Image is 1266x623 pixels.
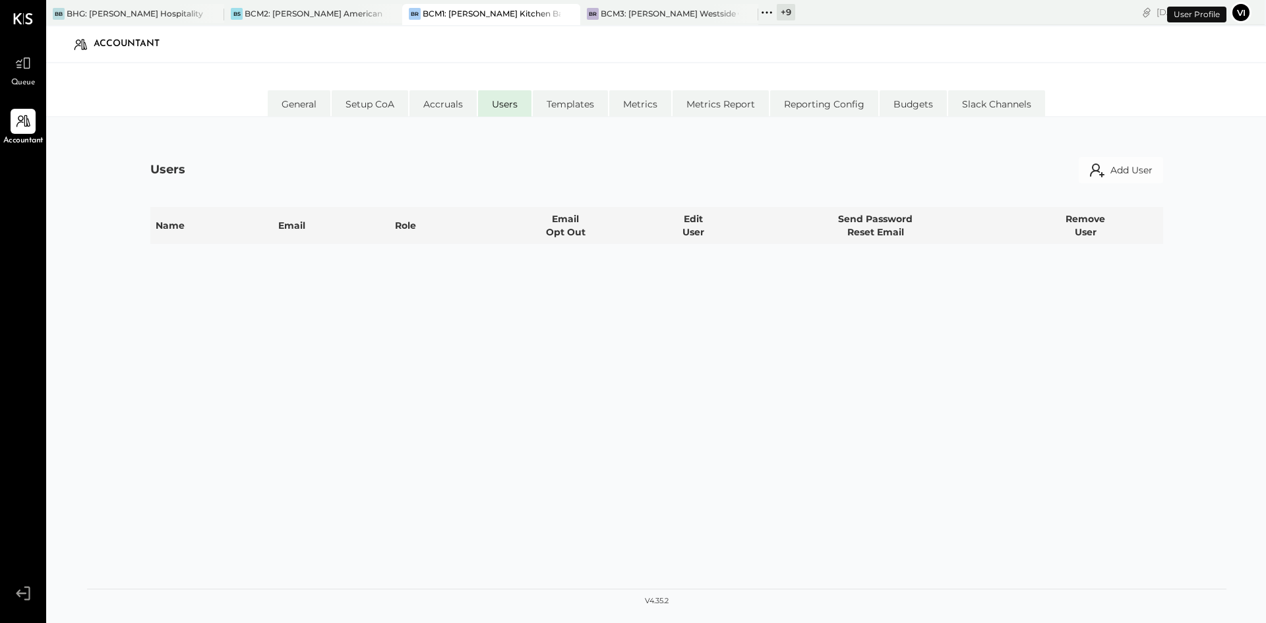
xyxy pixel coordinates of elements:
[644,207,744,244] th: Edit User
[423,8,560,19] div: BCM1: [PERSON_NAME] Kitchen Bar Market
[231,8,243,20] div: BS
[1008,207,1163,244] th: Remove User
[53,8,65,20] div: BB
[478,90,531,117] li: Users
[1,109,45,147] a: Accountant
[409,90,477,117] li: Accruals
[744,207,1008,244] th: Send Password Reset Email
[1,51,45,89] a: Queue
[601,8,738,19] div: BCM3: [PERSON_NAME] Westside Grill
[268,90,330,117] li: General
[390,207,488,244] th: Role
[94,34,173,55] div: Accountant
[488,207,644,244] th: Email Opt Out
[673,90,769,117] li: Metrics Report
[3,135,44,147] span: Accountant
[948,90,1045,117] li: Slack Channels
[1079,157,1163,183] button: Add User
[1140,5,1153,19] div: copy link
[880,90,947,117] li: Budgets
[1230,2,1251,23] button: Vi
[332,90,408,117] li: Setup CoA
[150,162,185,179] div: Users
[533,90,608,117] li: Templates
[587,8,599,20] div: BR
[273,207,390,244] th: Email
[1167,7,1226,22] div: User Profile
[609,90,671,117] li: Metrics
[645,596,669,607] div: v 4.35.2
[409,8,421,20] div: BR
[150,207,273,244] th: Name
[777,4,795,20] div: + 9
[1157,6,1227,18] div: [DATE]
[770,90,878,117] li: Reporting Config
[67,8,204,19] div: BHG: [PERSON_NAME] Hospitality Group, LLC
[11,77,36,89] span: Queue
[245,8,382,19] div: BCM2: [PERSON_NAME] American Cooking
